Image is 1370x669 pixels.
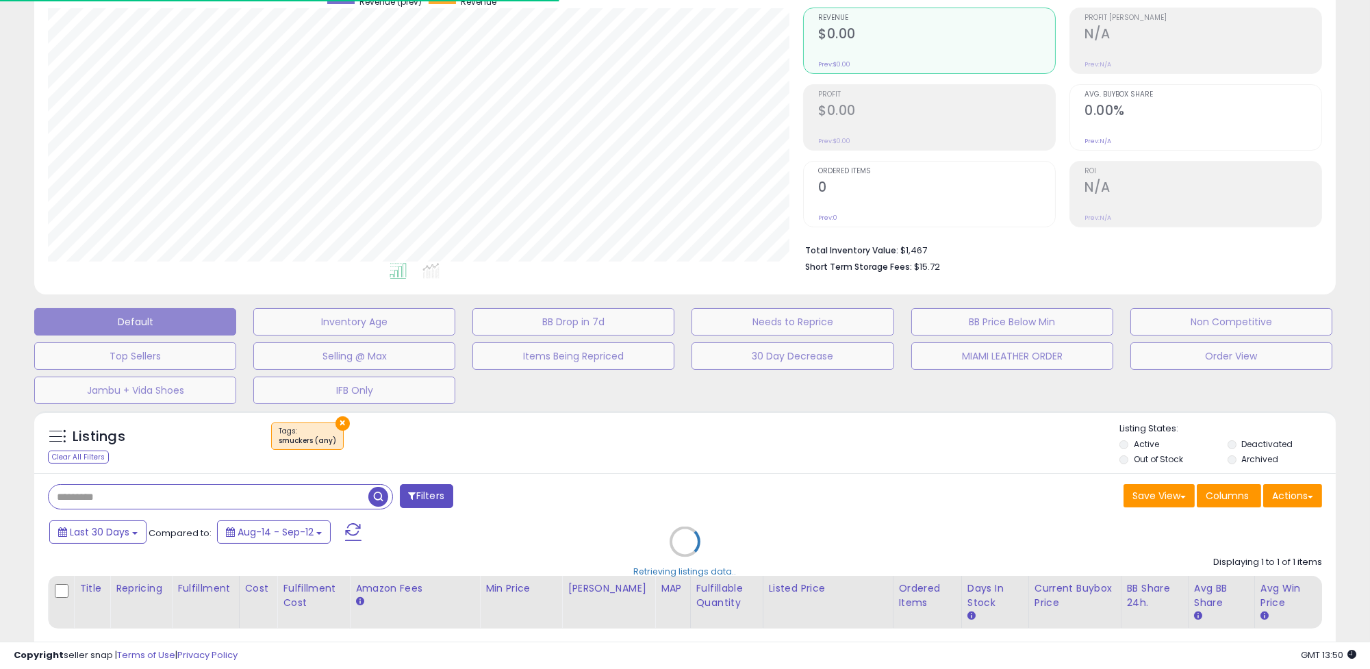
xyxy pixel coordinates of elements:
[818,214,837,222] small: Prev: 0
[1084,179,1321,198] h2: N/A
[914,260,940,273] span: $15.72
[1084,168,1321,175] span: ROI
[805,244,898,256] b: Total Inventory Value:
[1084,91,1321,99] span: Avg. Buybox Share
[14,648,64,661] strong: Copyright
[805,241,1312,257] li: $1,467
[818,14,1055,22] span: Revenue
[1130,342,1332,370] button: Order View
[818,26,1055,45] h2: $0.00
[818,137,850,145] small: Prev: $0.00
[1130,308,1332,336] button: Non Competitive
[1084,214,1111,222] small: Prev: N/A
[1084,26,1321,45] h2: N/A
[805,261,912,273] b: Short Term Storage Fees:
[14,649,238,662] div: seller snap | |
[1084,14,1321,22] span: Profit [PERSON_NAME]
[692,342,893,370] button: 30 Day Decrease
[1084,103,1321,121] h2: 0.00%
[472,308,674,336] button: BB Drop in 7d
[818,60,850,68] small: Prev: $0.00
[472,342,674,370] button: Items Being Repriced
[34,377,236,404] button: Jambu + Vida Shoes
[34,342,236,370] button: Top Sellers
[818,168,1055,175] span: Ordered Items
[818,91,1055,99] span: Profit
[253,377,455,404] button: IFB Only
[911,308,1113,336] button: BB Price Below Min
[818,103,1055,121] h2: $0.00
[253,342,455,370] button: Selling @ Max
[634,566,737,578] div: Retrieving listings data..
[911,342,1113,370] button: MIAMI LEATHER ORDER
[34,308,236,336] button: Default
[1084,137,1111,145] small: Prev: N/A
[1084,60,1111,68] small: Prev: N/A
[253,308,455,336] button: Inventory Age
[818,179,1055,198] h2: 0
[692,308,893,336] button: Needs to Reprice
